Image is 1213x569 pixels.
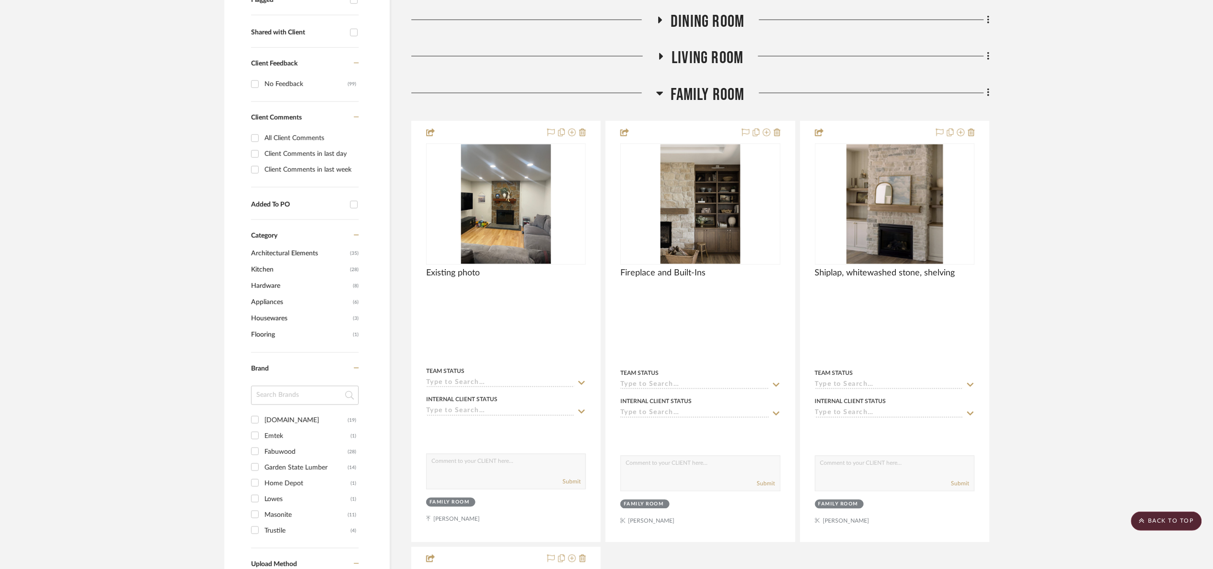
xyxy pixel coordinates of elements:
[265,428,351,444] div: Emtek
[624,501,664,508] div: Family Room
[426,268,480,278] span: Existing photo
[251,60,298,67] span: Client Feedback
[620,409,769,418] input: Type to Search…
[818,501,859,508] div: Family Room
[351,492,356,507] div: (1)
[951,480,970,488] button: Submit
[265,131,356,146] div: All Client Comments
[251,262,348,278] span: Kitchen
[251,294,351,310] span: Appliances
[815,409,963,418] input: Type to Search…
[562,478,581,486] button: Submit
[815,369,853,377] div: Team Status
[671,85,745,105] span: Family Room
[351,523,356,538] div: (4)
[815,381,963,390] input: Type to Search…
[1131,512,1202,531] scroll-to-top-button: BACK TO TOP
[350,262,359,277] span: (28)
[265,507,348,523] div: Masonite
[265,77,348,92] div: No Feedback
[265,460,348,475] div: Garden State Lumber
[251,29,345,37] div: Shared with Client
[620,381,769,390] input: Type to Search…
[265,413,348,428] div: [DOMAIN_NAME]
[265,492,351,507] div: Lowes
[251,114,302,121] span: Client Comments
[351,476,356,491] div: (1)
[348,460,356,475] div: (14)
[672,48,743,68] span: Living Room
[251,232,277,240] span: Category
[757,480,775,488] button: Submit
[430,499,470,506] div: Family Room
[353,311,359,326] span: (3)
[426,395,497,404] div: Internal Client Status
[265,476,351,491] div: Home Depot
[265,162,356,177] div: Client Comments in last week
[661,144,740,264] img: Fireplace and Built-Ins
[251,365,269,372] span: Brand
[265,444,348,460] div: Fabuwood
[251,561,297,568] span: Upload Method
[461,144,551,264] img: Existing photo
[426,367,464,375] div: Team Status
[251,278,351,294] span: Hardware
[251,201,345,209] div: Added To PO
[348,507,356,523] div: (11)
[251,310,351,327] span: Housewares
[353,278,359,294] span: (8)
[251,386,359,405] input: Search Brands
[251,245,348,262] span: Architectural Elements
[348,413,356,428] div: (19)
[251,327,351,343] span: Flooring
[815,397,886,405] div: Internal Client Status
[348,77,356,92] div: (99)
[426,407,574,416] input: Type to Search…
[426,379,574,388] input: Type to Search…
[265,523,351,538] div: Trustile
[620,268,706,278] span: Fireplace and Built-Ins
[351,428,356,444] div: (1)
[350,246,359,261] span: (35)
[816,144,974,264] div: 0
[620,369,659,377] div: Team Status
[847,144,943,264] img: Shiplap, whitewashed stone, shelving
[620,397,692,405] div: Internal Client Status
[815,268,955,278] span: Shiplap, whitewashed stone, shelving
[353,295,359,310] span: (6)
[265,146,356,162] div: Client Comments in last day
[353,327,359,342] span: (1)
[671,11,744,32] span: Dining Room
[348,444,356,460] div: (28)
